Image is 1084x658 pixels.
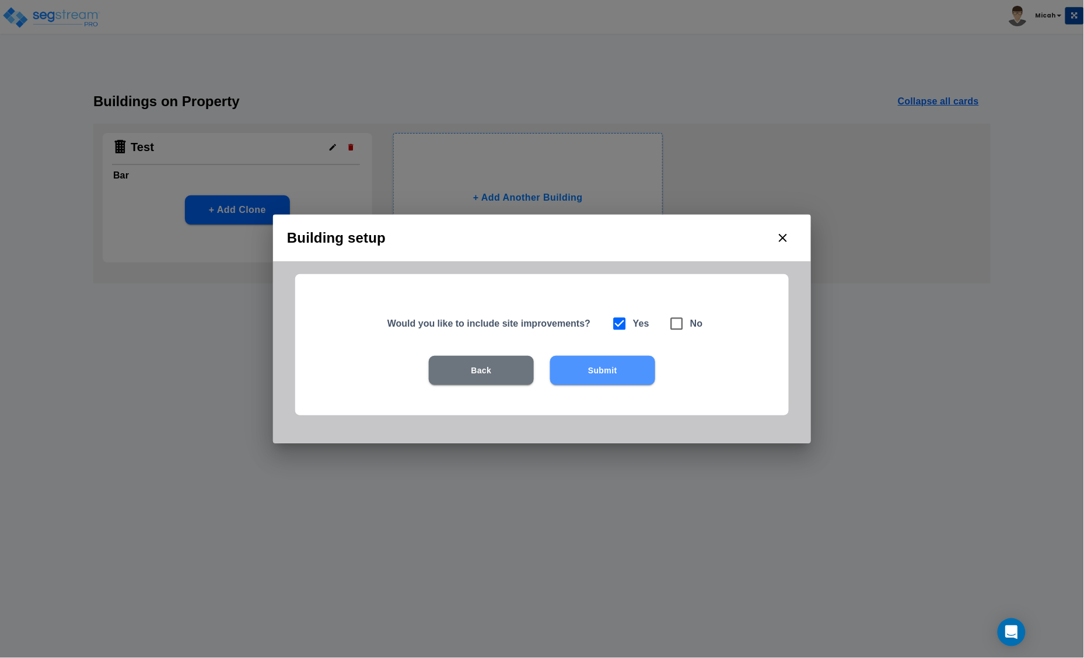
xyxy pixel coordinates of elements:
h5: Would you like to include site improvements? [387,317,597,330]
h2: Building setup [273,215,811,261]
button: Submit [550,356,655,385]
button: close [769,224,797,252]
button: Back [429,356,534,385]
h6: No [690,316,703,332]
div: Open Intercom Messenger [998,618,1026,646]
h6: Yes [633,316,649,332]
